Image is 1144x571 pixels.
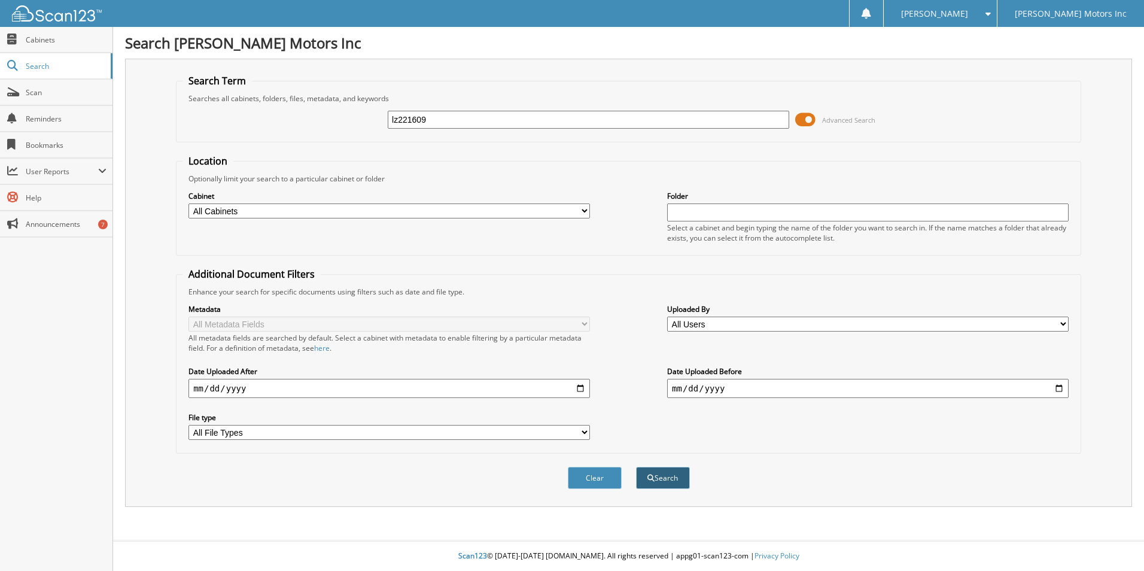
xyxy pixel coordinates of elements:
[26,166,98,177] span: User Reports
[26,35,107,45] span: Cabinets
[314,343,330,353] a: here
[188,379,590,398] input: start
[188,366,590,376] label: Date Uploaded After
[182,93,1075,104] div: Searches all cabinets, folders, files, metadata, and keywords
[26,140,107,150] span: Bookmarks
[667,366,1069,376] label: Date Uploaded Before
[182,74,252,87] legend: Search Term
[188,412,590,423] label: File type
[188,333,590,353] div: All metadata fields are searched by default. Select a cabinet with metadata to enable filtering b...
[26,114,107,124] span: Reminders
[182,154,233,168] legend: Location
[1084,514,1144,571] iframe: Chat Widget
[458,551,487,561] span: Scan123
[754,551,799,561] a: Privacy Policy
[26,61,105,71] span: Search
[188,304,590,314] label: Metadata
[568,467,622,489] button: Clear
[12,5,102,22] img: scan123-logo-white.svg
[113,542,1144,571] div: © [DATE]-[DATE] [DOMAIN_NAME]. All rights reserved | appg01-scan123-com |
[667,304,1069,314] label: Uploaded By
[26,87,107,98] span: Scan
[182,268,321,281] legend: Additional Document Filters
[26,193,107,203] span: Help
[182,174,1075,184] div: Optionally limit your search to a particular cabinet or folder
[667,191,1069,201] label: Folder
[667,379,1069,398] input: end
[636,467,690,489] button: Search
[125,33,1132,53] h1: Search [PERSON_NAME] Motors Inc
[98,220,108,229] div: 7
[182,287,1075,297] div: Enhance your search for specific documents using filters such as date and file type.
[26,219,107,229] span: Announcements
[667,223,1069,243] div: Select a cabinet and begin typing the name of the folder you want to search in. If the name match...
[822,116,875,124] span: Advanced Search
[1015,10,1127,17] span: [PERSON_NAME] Motors Inc
[188,191,590,201] label: Cabinet
[901,10,968,17] span: [PERSON_NAME]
